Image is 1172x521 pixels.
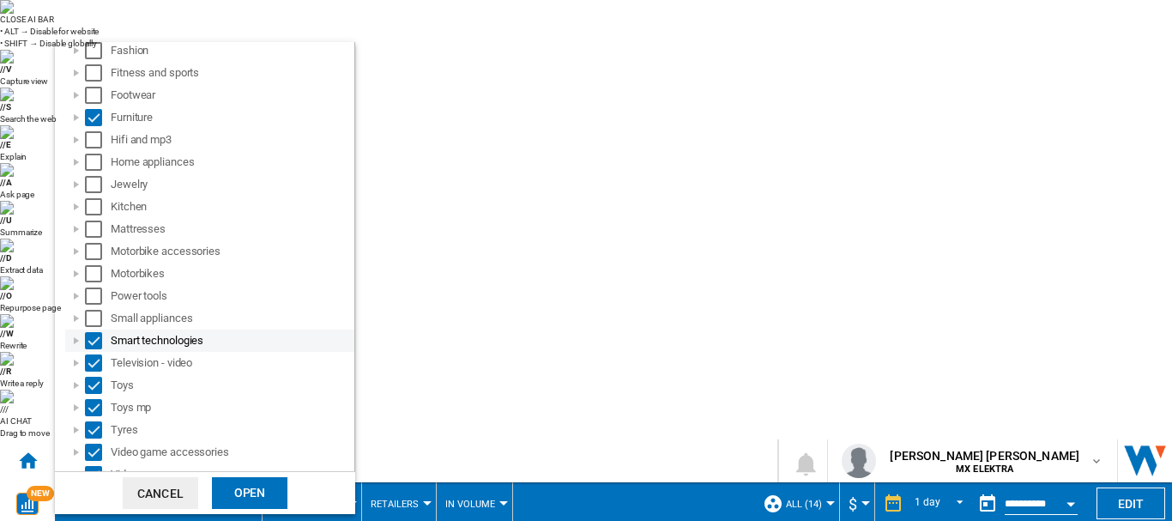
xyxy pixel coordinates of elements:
md-checkbox: Select [85,444,111,461]
div: Video game accessories [111,444,352,461]
div: Open [212,477,287,509]
div: Video games [111,466,352,483]
button: Cancel [123,477,198,509]
md-checkbox: Select [85,466,111,483]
